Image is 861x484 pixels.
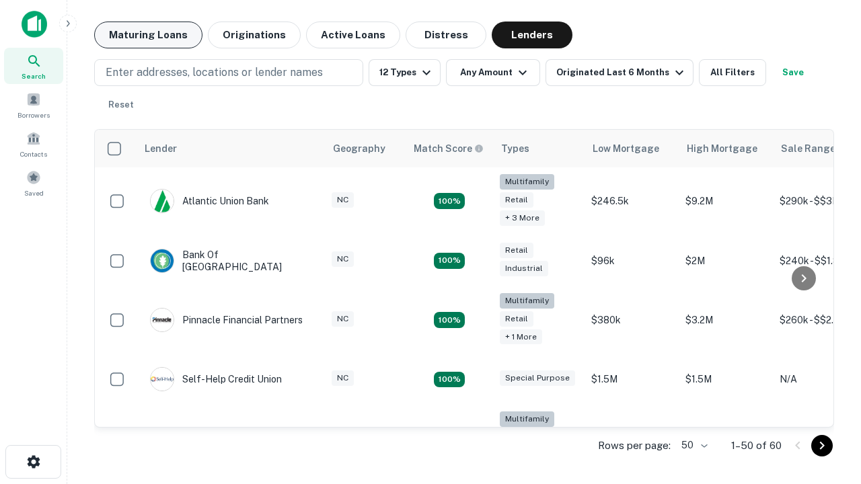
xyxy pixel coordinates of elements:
button: Maturing Loans [94,22,202,48]
button: Any Amount [446,59,540,86]
button: Active Loans [306,22,400,48]
div: Multifamily [500,293,554,309]
button: Save your search to get updates of matches that match your search criteria. [772,59,815,86]
img: capitalize-icon.png [22,11,47,38]
div: Retail [500,243,533,258]
div: NC [332,251,354,267]
td: $2M [679,235,773,286]
p: Rows per page: [598,438,671,454]
button: Lenders [492,22,572,48]
button: 12 Types [369,59,441,86]
div: Matching Properties: 18, hasApolloMatch: undefined [434,312,465,328]
div: The Fidelity Bank [150,427,259,451]
div: Industrial [500,261,548,276]
td: $1.5M [585,354,679,405]
h6: Match Score [414,141,481,156]
td: $3.2M [679,286,773,354]
img: picture [151,249,174,272]
td: $96k [585,235,679,286]
th: Lender [137,130,325,167]
span: Borrowers [17,110,50,120]
a: Borrowers [4,87,63,123]
div: Matching Properties: 10, hasApolloMatch: undefined [434,193,465,209]
th: Geography [325,130,406,167]
div: Matching Properties: 15, hasApolloMatch: undefined [434,253,465,269]
button: Enter addresses, locations or lender names [94,59,363,86]
div: High Mortgage [687,140,757,157]
div: Originated Last 6 Months [556,65,687,81]
th: High Mortgage [679,130,773,167]
td: $9.2M [679,167,773,235]
button: Reset [100,91,143,118]
div: Types [501,140,529,157]
p: 1–50 of 60 [731,438,782,454]
a: Saved [4,165,63,201]
th: Low Mortgage [585,130,679,167]
div: NC [332,192,354,208]
div: Multifamily [500,411,554,427]
div: Retail [500,192,533,208]
div: + 3 more [500,210,545,226]
span: Contacts [20,149,47,159]
div: NC [332,370,354,386]
button: Go to next page [811,435,833,456]
img: picture [151,309,174,331]
div: Sale Range [781,140,835,157]
td: $246k [585,405,679,473]
a: Search [4,48,63,84]
div: Low Mortgage [593,140,659,157]
span: Search [22,71,46,81]
button: Distress [406,22,486,48]
div: + 1 more [500,329,542,345]
td: $3.2M [679,405,773,473]
div: Bank Of [GEOGRAPHIC_DATA] [150,249,311,273]
td: $380k [585,286,679,354]
a: Contacts [4,126,63,162]
button: Originations [208,22,301,48]
div: Special Purpose [500,370,575,386]
img: picture [151,368,174,391]
div: Capitalize uses an advanced AI algorithm to match your search with the best lender. The match sco... [414,141,484,156]
td: $1.5M [679,354,773,405]
div: Pinnacle Financial Partners [150,308,303,332]
div: Multifamily [500,174,554,190]
iframe: Chat Widget [794,333,861,398]
div: Geography [333,140,385,157]
th: Capitalize uses an advanced AI algorithm to match your search with the best lender. The match sco... [406,130,493,167]
button: All Filters [699,59,766,86]
button: Originated Last 6 Months [546,59,694,86]
div: Lender [145,140,177,157]
p: Enter addresses, locations or lender names [106,65,323,81]
div: Self-help Credit Union [150,367,282,391]
div: Matching Properties: 11, hasApolloMatch: undefined [434,372,465,388]
span: Saved [24,188,44,198]
div: NC [332,311,354,327]
div: Atlantic Union Bank [150,189,269,213]
img: picture [151,190,174,212]
div: Retail [500,311,533,327]
td: $246.5k [585,167,679,235]
div: 50 [676,436,710,455]
th: Types [493,130,585,167]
